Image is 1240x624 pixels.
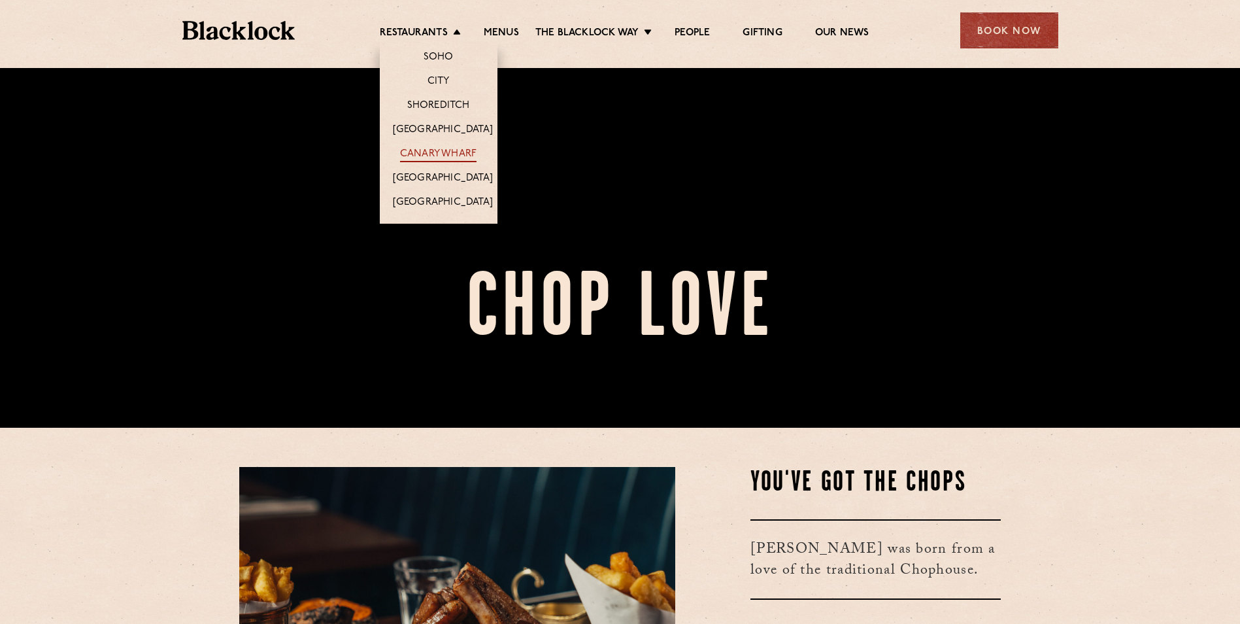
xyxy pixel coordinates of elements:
h2: You've Got The Chops [750,467,1001,500]
a: [GEOGRAPHIC_DATA] [393,124,493,138]
h3: [PERSON_NAME] was born from a love of the traditional Chophouse. [750,519,1001,600]
div: Book Now [960,12,1058,48]
a: Menus [484,27,519,41]
a: City [427,75,450,90]
a: People [675,27,710,41]
a: Our News [815,27,869,41]
a: [GEOGRAPHIC_DATA] [393,172,493,186]
a: The Blacklock Way [535,27,639,41]
img: BL_Textured_Logo-footer-cropped.svg [182,21,295,40]
a: [GEOGRAPHIC_DATA] [393,196,493,211]
a: Soho [424,51,454,65]
a: Restaurants [380,27,448,41]
a: Gifting [743,27,782,41]
a: Shoreditch [407,99,470,114]
a: Canary Wharf [400,148,477,162]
